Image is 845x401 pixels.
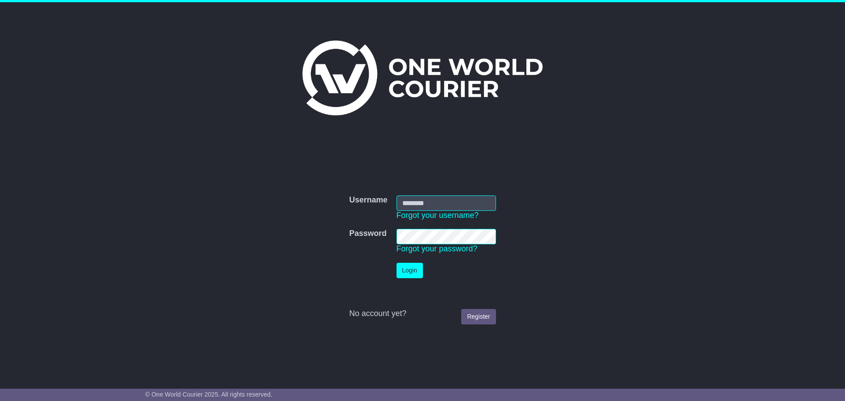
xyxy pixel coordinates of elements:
a: Register [461,309,496,324]
span: © One World Courier 2025. All rights reserved. [145,391,272,398]
a: Forgot your password? [397,244,478,253]
a: Forgot your username? [397,211,479,220]
button: Login [397,263,423,278]
label: Password [349,229,386,239]
label: Username [349,195,387,205]
div: No account yet? [349,309,496,319]
img: One World [302,40,543,115]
